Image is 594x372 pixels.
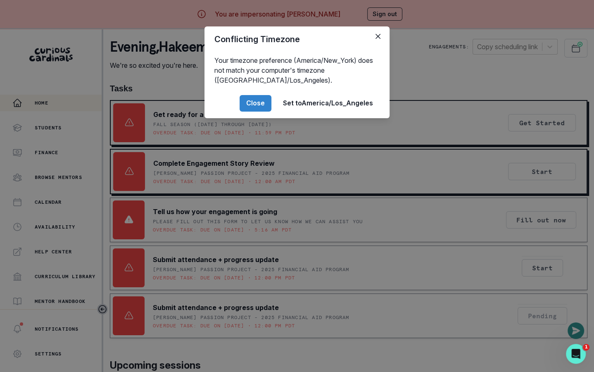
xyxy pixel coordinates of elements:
[566,344,586,364] iframe: Intercom live chat
[240,95,271,112] button: Close
[371,30,385,43] button: Close
[276,95,380,112] button: Set toAmerica/Los_Angeles
[583,344,589,351] span: 1
[204,26,390,52] header: Conflicting Timezone
[204,52,390,88] div: Your timezone preference (America/New_York) does not match your computer's timezone ([GEOGRAPHIC_...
